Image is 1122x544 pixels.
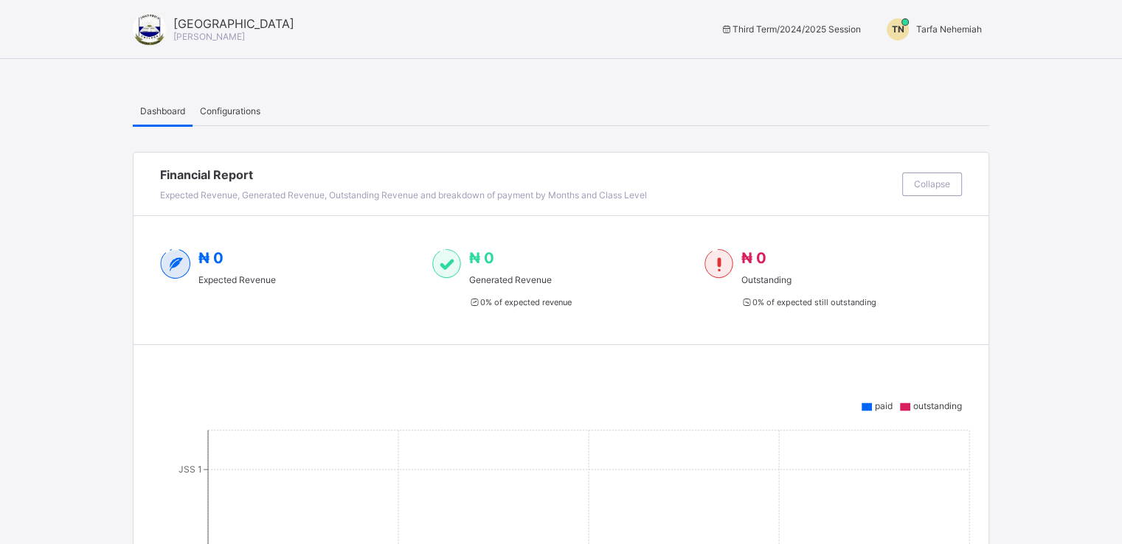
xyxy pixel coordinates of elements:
span: ₦ 0 [741,249,766,267]
img: paid-1.3eb1404cbcb1d3b736510a26bbfa3ccb.svg [432,249,461,279]
span: Collapse [914,178,950,189]
span: [PERSON_NAME] [173,31,245,42]
span: Expected Revenue [198,274,276,285]
img: expected-2.4343d3e9d0c965b919479240f3db56ac.svg [160,249,191,279]
span: paid [875,400,893,411]
span: 0 % of expected still outstanding [741,297,876,307]
span: ₦ 0 [468,249,494,267]
tspan: JSS 1 [179,464,202,475]
span: Outstanding [741,274,876,285]
span: session/term information [720,24,861,35]
span: ₦ 0 [198,249,224,267]
span: Dashboard [140,105,185,116]
span: Financial Report [160,167,895,182]
span: 0 % of expected revenue [468,297,571,307]
span: TN [892,24,904,35]
img: outstanding-1.146d663e52f09953f639664a84e30106.svg [704,249,733,279]
span: Configurations [200,105,260,116]
span: Tarfa Nehemiah [916,24,982,35]
span: [GEOGRAPHIC_DATA] [173,16,294,31]
span: Expected Revenue, Generated Revenue, Outstanding Revenue and breakdown of payment by Months and C... [160,189,647,200]
span: Generated Revenue [468,274,571,285]
span: outstanding [913,400,962,411]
